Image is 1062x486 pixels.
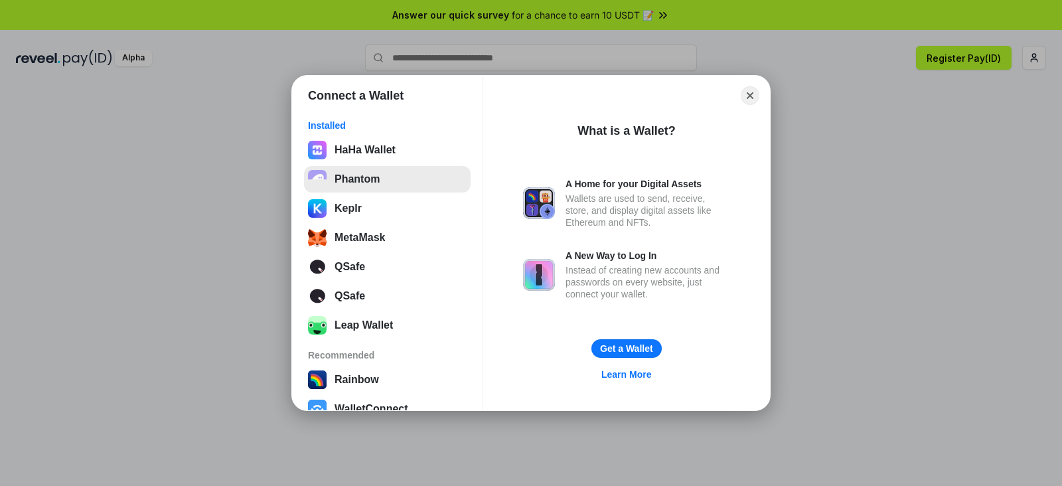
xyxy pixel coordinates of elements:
button: Rainbow [304,366,471,393]
button: HaHa Wallet [304,137,471,163]
img: svg+xml,%3Csvg%20xmlns%3D%22http%3A%2F%2Fwww.w3.org%2F2000%2Fsvg%22%20fill%3D%22none%22%20viewBox... [523,259,555,291]
img: svg+xml;base64,PD94bWwgdmVyc2lvbj0iMS4wIiBlbmNvZGluZz0iVVRGLTgiPz4KPHN2ZyB2ZXJzaW9uPSIxLjEiIHhtbG... [308,258,327,276]
div: QSafe [335,290,365,302]
div: Keplr [335,202,362,214]
div: Learn More [601,368,651,380]
div: Installed [308,120,467,131]
div: Get a Wallet [600,343,653,355]
button: Get a Wallet [591,339,662,358]
img: czlE1qaAbsgAAACV0RVh0ZGF0ZTpjcmVhdGUAMjAyNC0wNS0wN1QwMzo0NTo1MSswMDowMJbjUeUAAAAldEVYdGRhdGU6bW9k... [308,141,327,159]
div: What is a Wallet? [577,123,675,139]
div: MetaMask [335,232,385,244]
img: ByMCUfJCc2WaAAAAAElFTkSuQmCC [308,199,327,218]
div: Instead of creating new accounts and passwords on every website, just connect your wallet. [566,264,730,300]
div: Recommended [308,349,467,361]
img: svg+xml,%3Csvg%20width%3D%2228%22%20height%3D%2228%22%20viewBox%3D%220%200%2028%2028%22%20fill%3D... [308,400,327,418]
img: svg+xml;base64,PD94bWwgdmVyc2lvbj0iMS4wIiBlbmNvZGluZz0iVVRGLTgiPz4KPHN2ZyB2ZXJzaW9uPSIxLjEiIHhtbG... [308,287,327,305]
img: z+3L+1FxxXUeUMECPaK8gprIwhdlxV+hQdAXuUyJwW6xfJRlUUBFGbLJkqNlJgXjn6ghaAaYmDimBFRMSIqKAGPGvqu25lMm1... [308,316,327,335]
div: QSafe [335,261,365,273]
div: Rainbow [335,374,379,386]
button: QSafe [304,254,471,280]
img: svg+xml,%3Csvg%20xmlns%3D%22http%3A%2F%2Fwww.w3.org%2F2000%2Fsvg%22%20fill%3D%22none%22%20viewBox... [523,187,555,219]
img: svg+xml,%3Csvg%20width%3D%22120%22%20height%3D%22120%22%20viewBox%3D%220%200%20120%20120%22%20fil... [308,370,327,389]
div: Phantom [335,173,380,185]
div: Wallets are used to send, receive, store, and display digital assets like Ethereum and NFTs. [566,193,730,228]
button: Close [741,86,759,105]
a: Learn More [593,366,659,383]
div: HaHa Wallet [335,144,396,156]
div: A Home for your Digital Assets [566,178,730,190]
h1: Connect a Wallet [308,88,404,104]
button: Phantom [304,166,471,193]
button: MetaMask [304,224,471,251]
div: WalletConnect [335,403,408,415]
img: epq2vO3P5aLWl15yRS7Q49p1fHTx2Sgh99jU3kfXv7cnPATIVQHAx5oQs66JWv3SWEjHOsb3kKgmE5WNBxBId7C8gm8wEgOvz... [308,170,327,189]
div: Leap Wallet [335,319,393,331]
button: Leap Wallet [304,312,471,339]
button: WalletConnect [304,396,471,422]
img: svg+xml;base64,PHN2ZyB3aWR0aD0iMzUiIGhlaWdodD0iMzQiIHZpZXdCb3g9IjAgMCAzNSAzNCIgZmlsbD0ibm9uZSIgeG... [308,228,327,247]
div: A New Way to Log In [566,250,730,262]
button: Keplr [304,195,471,222]
button: QSafe [304,283,471,309]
